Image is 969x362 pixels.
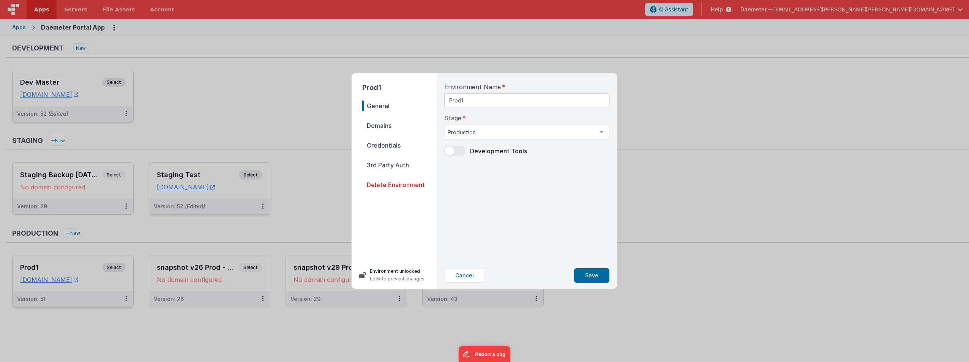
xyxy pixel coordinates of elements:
[362,160,437,170] span: 3rd Party Auth
[444,82,501,91] span: Environment Name
[362,179,437,190] span: Delete Environment
[444,113,461,123] span: Stage
[362,120,437,131] span: Domains
[470,147,527,155] span: Development Tools
[362,82,437,93] h2: Prod1
[362,101,437,111] span: General
[362,140,437,151] span: Credentials
[459,346,511,362] iframe: Marker.io feedback button
[444,268,485,283] button: Cancel
[370,268,425,275] p: Environment unlocked
[370,275,425,283] p: Lock to prevent changes
[574,268,609,283] button: Save
[448,129,594,136] span: Production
